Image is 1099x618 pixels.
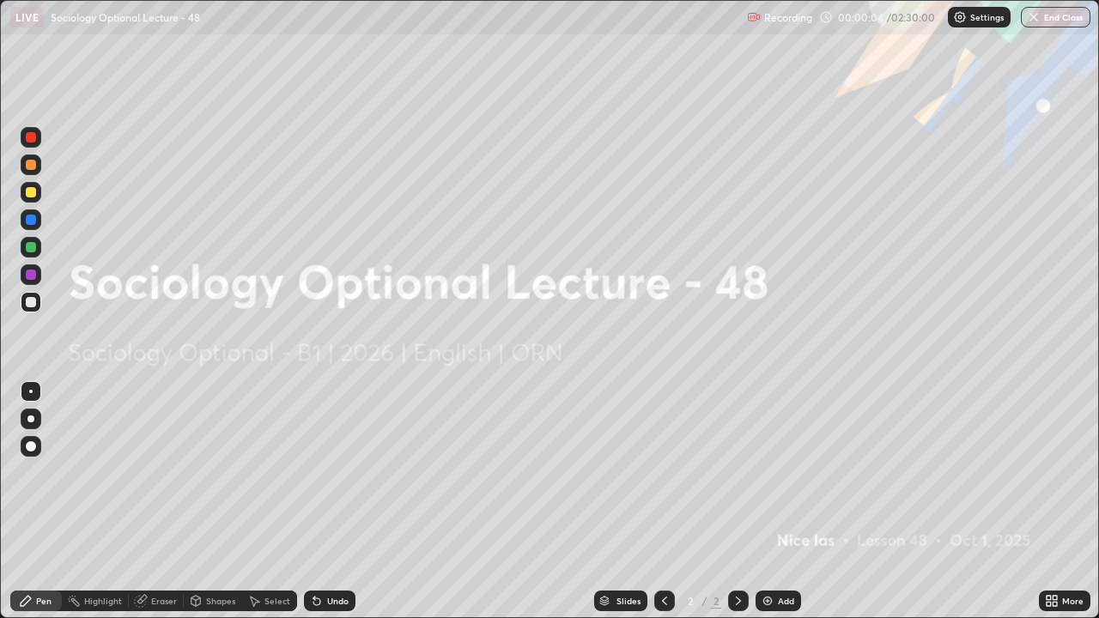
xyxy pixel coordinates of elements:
img: add-slide-button [761,594,774,608]
p: Sociology Optional Lecture - 48 [51,10,200,24]
div: 2 [711,593,721,609]
div: 2 [682,596,699,606]
p: Settings [970,13,1004,21]
p: LIVE [15,10,39,24]
div: Add [778,597,794,605]
div: Shapes [206,597,235,605]
img: recording.375f2c34.svg [747,10,761,24]
div: Pen [36,597,52,605]
img: class-settings-icons [953,10,967,24]
div: More [1062,597,1084,605]
div: Slides [616,597,641,605]
div: Highlight [84,597,122,605]
button: End Class [1021,7,1090,27]
div: / [702,596,707,606]
img: end-class-cross [1027,10,1041,24]
div: Select [264,597,290,605]
div: Eraser [151,597,177,605]
p: Recording [764,11,812,24]
div: Undo [327,597,349,605]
